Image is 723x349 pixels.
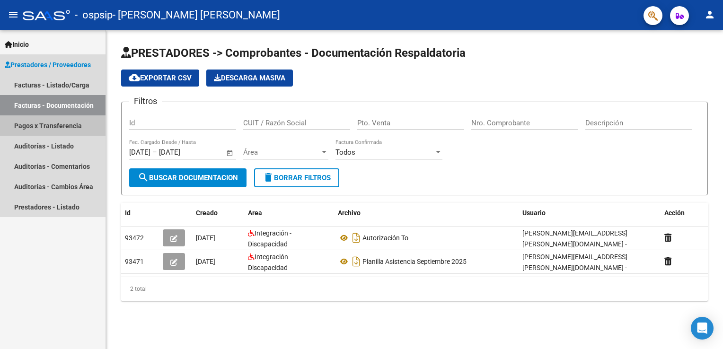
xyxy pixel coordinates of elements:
[362,234,408,242] span: Autorización To
[206,70,293,87] button: Descarga Masiva
[335,148,355,157] span: Todos
[691,317,714,340] div: Open Intercom Messenger
[214,74,285,82] span: Descarga Masiva
[75,5,113,26] span: - ospsip
[129,148,150,157] input: Fecha inicio
[159,148,205,157] input: Fecha fin
[121,70,199,87] button: Exportar CSV
[254,168,339,187] button: Borrar Filtros
[338,209,361,217] span: Archivo
[196,209,218,217] span: Creado
[121,277,708,301] div: 2 total
[196,258,215,265] span: [DATE]
[522,253,628,282] span: [PERSON_NAME][EMAIL_ADDRESS][PERSON_NAME][DOMAIN_NAME] - [PERSON_NAME] [PERSON_NAME] -
[704,9,715,20] mat-icon: person
[125,209,131,217] span: Id
[138,174,238,182] span: Buscar Documentacion
[129,168,247,187] button: Buscar Documentacion
[192,203,244,223] datatable-header-cell: Creado
[129,72,140,83] mat-icon: cloud_download
[350,254,362,269] i: Descargar documento
[334,203,519,223] datatable-header-cell: Archivo
[243,148,320,157] span: Área
[152,148,157,157] span: –
[263,174,331,182] span: Borrar Filtros
[196,234,215,242] span: [DATE]
[125,234,144,242] span: 93472
[225,148,236,158] button: Open calendar
[113,5,280,26] span: - [PERSON_NAME] [PERSON_NAME]
[362,258,467,265] span: Planilla Asistencia Septiembre 2025
[121,203,159,223] datatable-header-cell: Id
[125,258,144,265] span: 93471
[263,172,274,183] mat-icon: delete
[244,203,334,223] datatable-header-cell: Area
[248,209,262,217] span: Area
[350,230,362,245] i: Descargar documento
[522,229,628,259] span: [PERSON_NAME][EMAIL_ADDRESS][PERSON_NAME][DOMAIN_NAME] - [PERSON_NAME] [PERSON_NAME] -
[661,203,708,223] datatable-header-cell: Acción
[522,209,546,217] span: Usuario
[5,39,29,50] span: Inicio
[206,70,293,87] app-download-masive: Descarga masiva de comprobantes (adjuntos)
[248,253,291,271] span: Integración - Discapacidad
[138,172,149,183] mat-icon: search
[8,9,19,20] mat-icon: menu
[664,209,685,217] span: Acción
[121,46,466,60] span: PRESTADORES -> Comprobantes - Documentación Respaldatoria
[519,203,661,223] datatable-header-cell: Usuario
[129,95,162,108] h3: Filtros
[248,229,291,248] span: Integración - Discapacidad
[129,74,192,82] span: Exportar CSV
[5,60,91,70] span: Prestadores / Proveedores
